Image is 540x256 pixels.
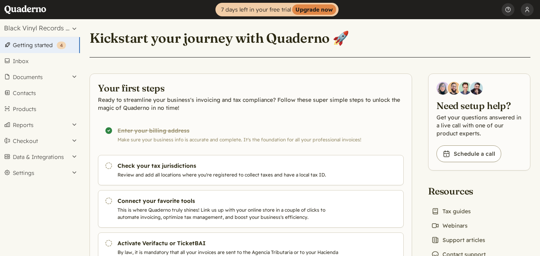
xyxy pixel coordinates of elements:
[436,82,449,95] img: Diana Carrasco, Account Executive at Quaderno
[428,185,489,197] h2: Resources
[118,171,343,179] p: Review and add all locations where you're registered to collect taxes and have a local tax ID.
[118,239,343,247] h3: Activate Verifactu or TicketBAI
[98,82,404,94] h2: Your first steps
[60,42,63,48] span: 4
[428,234,488,246] a: Support articles
[98,190,404,228] a: Connect your favorite tools This is where Quaderno truly shines! Link us up with your online stor...
[90,30,349,46] h1: Kickstart your journey with Quaderno 🚀
[448,82,460,95] img: Jairo Fumero, Account Executive at Quaderno
[470,82,483,95] img: Javier Rubio, DevRel at Quaderno
[98,96,404,112] p: Ready to streamline your business's invoicing and tax compliance? Follow these super simple steps...
[459,82,472,95] img: Ivo Oltmans, Business Developer at Quaderno
[215,3,339,16] a: 7 days left in your free trialUpgrade now
[436,99,522,112] h2: Need setup help?
[428,220,471,231] a: Webinars
[292,4,336,15] strong: Upgrade now
[436,113,522,137] p: Get your questions answered in a live call with one of our product experts.
[118,162,343,170] h3: Check your tax jurisdictions
[118,197,343,205] h3: Connect your favorite tools
[436,145,501,162] a: Schedule a call
[428,206,474,217] a: Tax guides
[98,155,404,185] a: Check your tax jurisdictions Review and add all locations where you're registered to collect taxe...
[118,206,343,221] p: This is where Quaderno truly shines! Link us up with your online store in a couple of clicks to a...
